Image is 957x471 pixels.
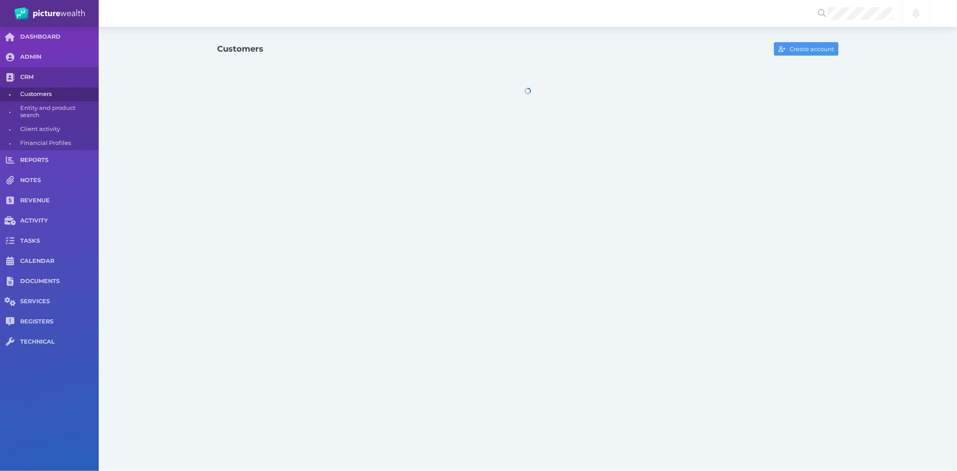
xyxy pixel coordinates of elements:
[20,257,99,265] span: CALENDAR
[20,318,99,326] span: REGISTERS
[20,53,99,61] span: ADMIN
[934,4,953,23] div: Dee Molloy
[218,44,264,54] h1: Customers
[20,338,99,346] span: TECHNICAL
[20,197,99,205] span: REVENUE
[20,74,99,81] span: CRM
[20,122,96,136] span: Client activity
[20,237,99,245] span: TASKS
[788,45,838,52] span: Create account
[20,217,99,225] span: ACTIVITY
[20,33,99,41] span: DASHBOARD
[14,7,85,20] img: PW
[20,101,96,122] span: Entity and product search
[20,177,99,184] span: NOTES
[20,298,99,305] span: SERVICES
[20,157,99,164] span: REPORTS
[774,42,838,56] button: Create account
[20,278,99,285] span: DOCUMENTS
[20,136,96,150] span: Financial Profiles
[20,87,96,101] span: Customers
